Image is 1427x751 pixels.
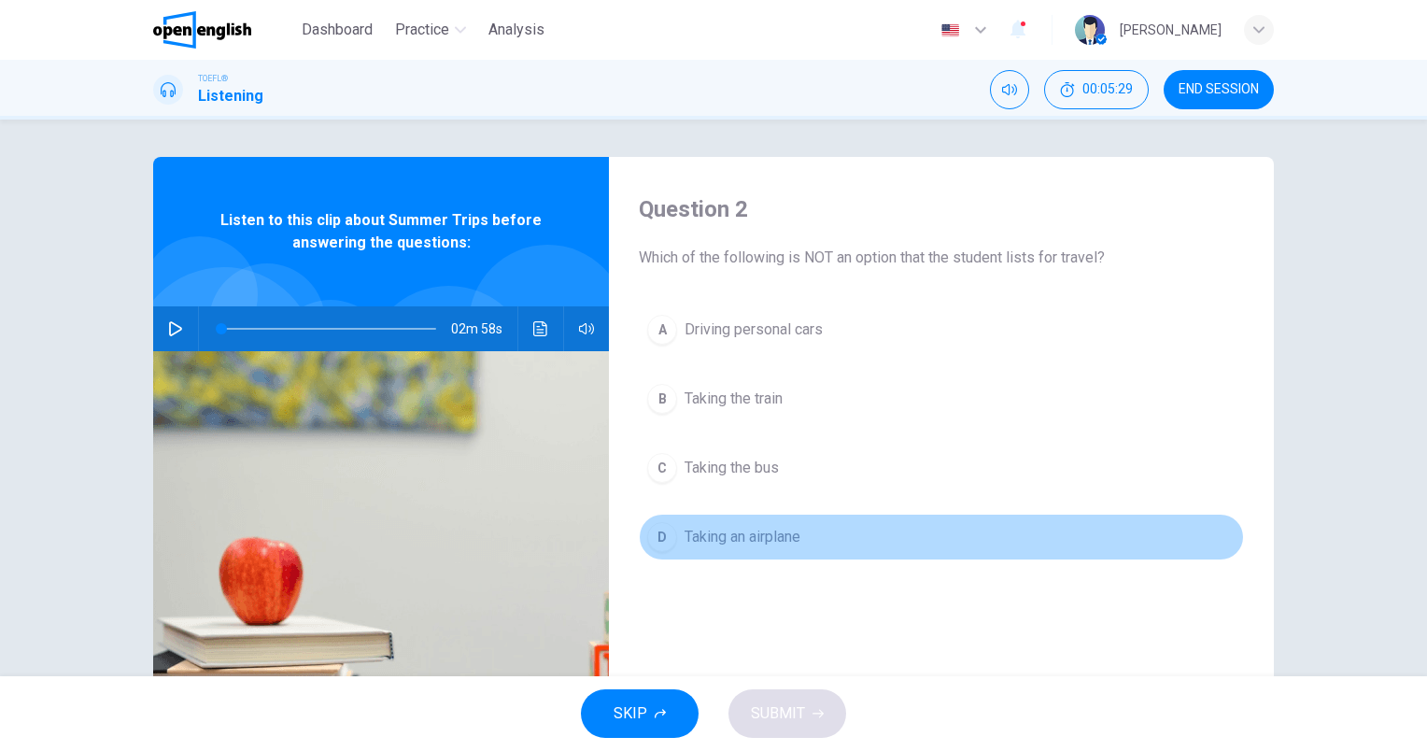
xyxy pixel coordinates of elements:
h1: Listening [198,85,263,107]
span: Dashboard [302,19,373,41]
span: Which of the following is NOT an option that the student lists for travel? [639,247,1244,269]
button: ADriving personal cars [639,306,1244,353]
img: Profile picture [1075,15,1105,45]
span: 00:05:29 [1082,82,1133,97]
button: Click to see the audio transcription [526,306,556,351]
button: SKIP [581,689,699,738]
a: OpenEnglish logo [153,11,294,49]
div: B [647,384,677,414]
button: Analysis [481,13,552,47]
button: CTaking the bus [639,445,1244,491]
button: BTaking the train [639,375,1244,422]
span: TOEFL® [198,72,228,85]
span: Driving personal cars [685,319,823,341]
span: Practice [395,19,449,41]
span: Taking the bus [685,457,779,479]
div: A [647,315,677,345]
button: Practice [388,13,473,47]
span: Taking the train [685,388,783,410]
h4: Question 2 [639,194,1244,224]
button: END SESSION [1164,70,1274,109]
span: SKIP [614,701,647,727]
div: Mute [990,70,1029,109]
span: Listen to this clip about Summer Trips before answering the questions: [214,209,548,254]
span: Analysis [488,19,544,41]
button: 00:05:29 [1044,70,1149,109]
span: 02m 58s [451,306,517,351]
button: DTaking an airplane [639,514,1244,560]
img: OpenEnglish logo [153,11,251,49]
button: Dashboard [294,13,380,47]
div: D [647,522,677,552]
span: Taking an airplane [685,526,800,548]
div: [PERSON_NAME] [1120,19,1222,41]
div: C [647,453,677,483]
img: en [939,23,962,37]
div: Hide [1044,70,1149,109]
span: END SESSION [1179,82,1259,97]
